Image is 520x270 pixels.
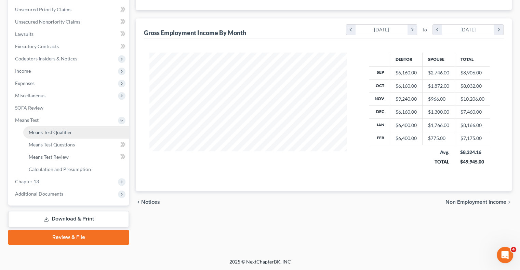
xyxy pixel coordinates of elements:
a: Download & Print [8,211,129,227]
span: Non Employment Income [445,199,506,205]
th: Spouse [422,53,455,66]
th: Nov [369,93,390,105]
td: $8,166.00 [455,119,490,132]
a: Calculation and Presumption [23,163,129,175]
div: [DATE] [442,25,494,35]
i: chevron_left [136,199,141,205]
th: Feb [369,132,390,145]
td: $7,175.00 [455,132,490,145]
span: Unsecured Nonpriority Claims [15,19,80,25]
div: $6,160.00 [396,83,417,89]
button: chevron_left Notices [136,199,160,205]
span: Income [15,68,31,74]
div: $1,766.00 [428,122,449,129]
div: $6,160.00 [396,109,417,115]
span: Expenses [15,80,35,86]
div: $1,300.00 [428,109,449,115]
a: Means Test Questions [23,139,129,151]
div: $9,240.00 [396,96,417,102]
i: chevron_right [506,199,512,205]
a: Means Test Review [23,151,129,163]
span: Unsecured Priority Claims [15,6,71,12]
div: [DATE] [356,25,408,35]
span: SOFA Review [15,105,43,111]
div: $775.00 [428,135,449,142]
td: $8,032.00 [455,79,490,92]
a: Unsecured Nonpriority Claims [10,16,129,28]
span: Calculation and Presumption [29,166,91,172]
span: Means Test Questions [29,142,75,147]
div: $8,324.16 [460,149,484,156]
span: Means Test Review [29,154,69,160]
i: chevron_left [346,25,356,35]
span: Additional Documents [15,191,63,197]
th: Total [455,53,490,66]
td: $8,906.00 [455,66,490,79]
span: Means Test Qualifier [29,129,72,135]
th: Sep [369,66,390,79]
div: Avg. [428,149,449,156]
div: $1,872.00 [428,83,449,89]
span: Executory Contracts [15,43,59,49]
span: 4 [511,247,516,252]
th: Oct [369,79,390,92]
i: chevron_right [408,25,417,35]
th: Debtor [390,53,422,66]
a: SOFA Review [10,102,129,114]
i: chevron_left [433,25,442,35]
iframe: Intercom live chat [497,247,513,263]
i: chevron_right [494,25,503,35]
td: $7,460.00 [455,105,490,118]
div: $966.00 [428,96,449,102]
div: $6,400.00 [396,122,417,129]
span: Codebtors Insiders & Notices [15,56,77,61]
span: Lawsuits [15,31,34,37]
div: $2,746.00 [428,69,449,76]
div: $6,400.00 [396,135,417,142]
div: TOTAL [428,158,449,165]
div: $6,160.00 [396,69,417,76]
td: $10,206.00 [455,93,490,105]
span: Chapter 13 [15,179,39,184]
span: to [423,26,427,33]
div: $49,945.00 [460,158,484,165]
span: Miscellaneous [15,93,45,98]
th: Dec [369,105,390,118]
button: Non Employment Income chevron_right [445,199,512,205]
a: Lawsuits [10,28,129,40]
th: Jan [369,119,390,132]
div: Gross Employment Income By Month [144,29,246,37]
a: Executory Contracts [10,40,129,53]
a: Means Test Qualifier [23,126,129,139]
span: Means Test [15,117,39,123]
span: Notices [141,199,160,205]
a: Review & File [8,230,129,245]
a: Unsecured Priority Claims [10,3,129,16]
